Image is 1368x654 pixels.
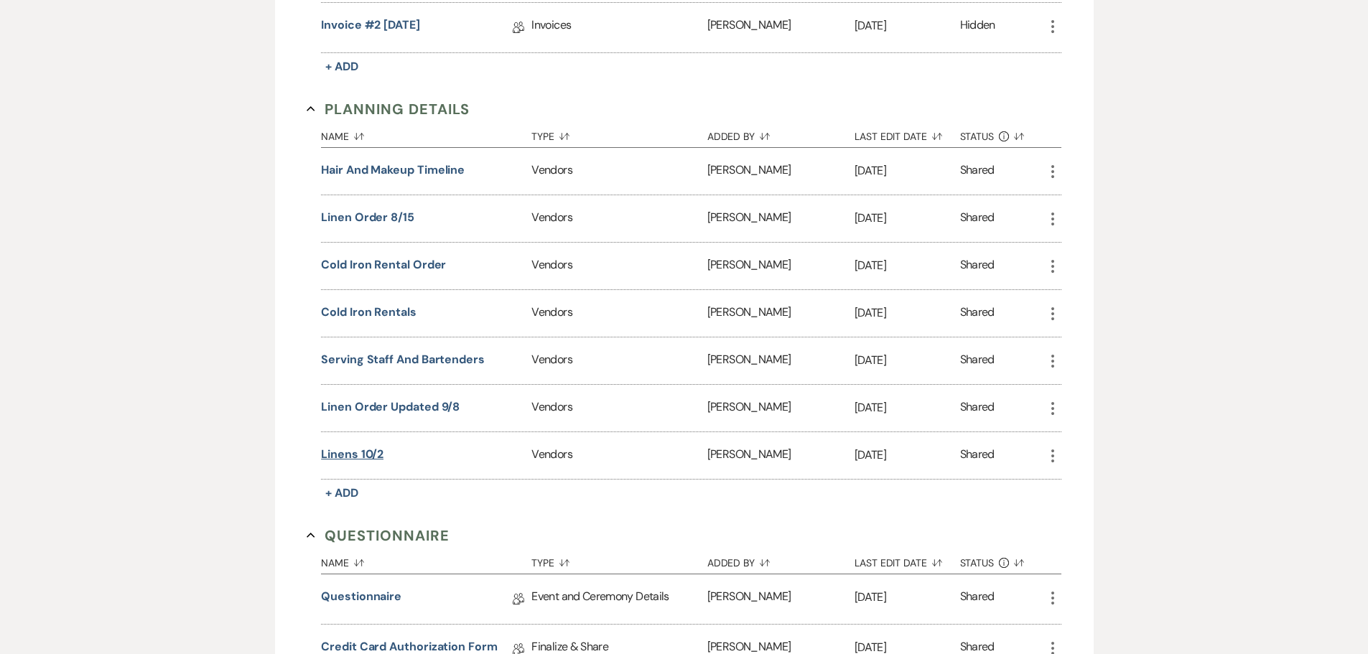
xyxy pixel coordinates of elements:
div: Shared [960,351,995,370]
div: [PERSON_NAME] [707,290,855,337]
button: Last Edit Date [855,120,960,147]
button: Name [321,120,531,147]
div: Vendors [531,148,707,195]
button: + Add [321,57,363,77]
div: [PERSON_NAME] [707,243,855,289]
p: [DATE] [855,398,960,417]
button: linen order 8/15 [321,209,414,226]
div: [PERSON_NAME] [707,385,855,431]
div: [PERSON_NAME] [707,3,855,52]
div: Shared [960,162,995,181]
div: Vendors [531,385,707,431]
div: Shared [960,209,995,228]
p: [DATE] [855,17,960,35]
a: Invoice #2 [DATE] [321,17,420,39]
button: Planning Details [307,98,470,120]
button: hair and makeup timeline [321,162,465,179]
div: Shared [960,256,995,276]
div: [PERSON_NAME] [707,195,855,242]
span: Status [960,558,995,568]
button: Added By [707,120,855,147]
div: [PERSON_NAME] [707,148,855,195]
div: [PERSON_NAME] [707,337,855,384]
button: + Add [321,483,363,503]
span: + Add [325,485,358,500]
button: Added By [707,546,855,574]
button: serving staff and bartenders [321,351,485,368]
span: + Add [325,59,358,74]
div: [PERSON_NAME] [707,574,855,624]
div: Shared [960,398,995,418]
div: Vendors [531,195,707,242]
div: Shared [960,588,995,610]
div: Shared [960,304,995,323]
p: [DATE] [855,351,960,370]
div: Vendors [531,243,707,289]
a: Questionnaire [321,588,401,610]
p: [DATE] [855,256,960,275]
button: Status [960,546,1044,574]
div: Vendors [531,290,707,337]
p: [DATE] [855,209,960,228]
p: [DATE] [855,162,960,180]
div: [PERSON_NAME] [707,432,855,479]
button: Type [531,546,707,574]
div: Vendors [531,432,707,479]
button: Last Edit Date [855,546,960,574]
div: Vendors [531,337,707,384]
div: Shared [960,446,995,465]
button: linens 10/2 [321,446,383,463]
button: Questionnaire [307,525,450,546]
p: [DATE] [855,446,960,464]
div: Hidden [960,17,995,39]
button: Status [960,120,1044,147]
div: Invoices [531,3,707,52]
p: [DATE] [855,304,960,322]
button: Type [531,120,707,147]
span: Status [960,131,995,141]
button: linen order updated 9/8 [321,398,460,416]
button: Cold Iron rental order [321,256,446,274]
button: Name [321,546,531,574]
div: Event and Ceremony Details [531,574,707,624]
button: cold iron rentals [321,304,417,321]
p: [DATE] [855,588,960,607]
